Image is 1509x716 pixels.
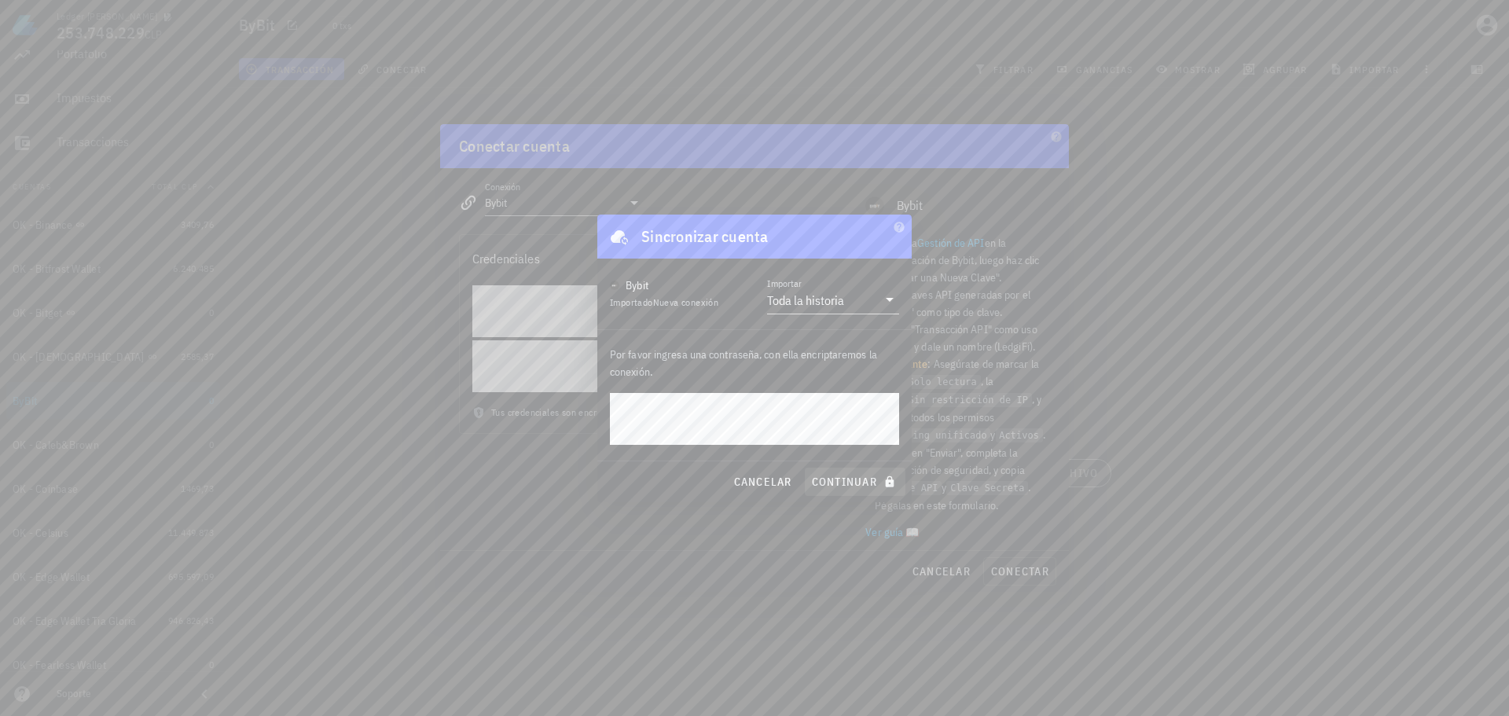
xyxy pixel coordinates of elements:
div: Bybit [626,277,648,293]
div: Toda la historia [767,292,844,308]
p: Por favor ingresa una contraseña, con ella encriptaremos la conexión. [610,346,899,380]
span: cancelar [732,475,791,489]
span: continuar [811,475,899,489]
span: Nueva conexión [653,296,719,308]
div: Sincronizar cuenta [641,224,769,249]
label: Importar [767,277,802,289]
img: Bybit_Official [610,281,619,290]
div: ImportarToda la historia [767,287,899,314]
button: continuar [805,468,905,496]
button: cancelar [726,468,798,496]
span: Importado [610,296,718,308]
